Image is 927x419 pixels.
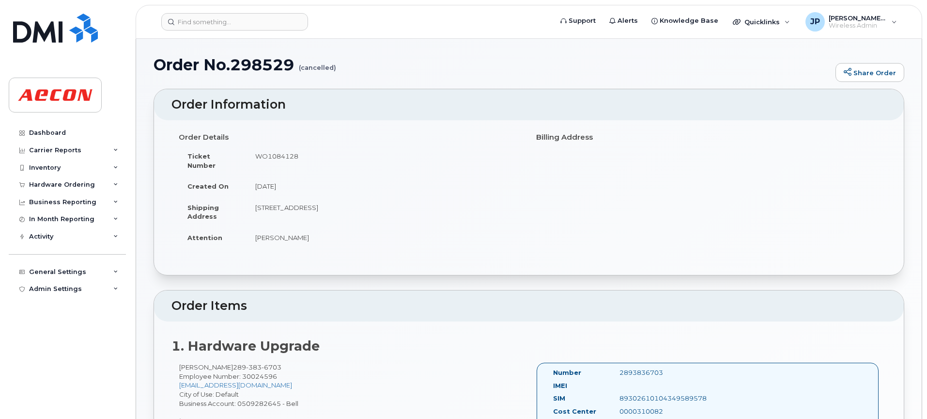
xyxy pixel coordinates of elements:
label: SIM [553,394,565,403]
strong: Shipping Address [187,204,219,221]
a: [EMAIL_ADDRESS][DOMAIN_NAME] [179,381,292,389]
strong: Created On [187,182,229,190]
label: Number [553,368,581,377]
span: 6703 [262,363,281,371]
strong: Ticket Number [187,152,216,169]
td: [PERSON_NAME] [247,227,522,248]
div: 89302610104349589578 [612,394,705,403]
h1: Order No.298529 [154,56,831,73]
div: 2893836703 [612,368,705,377]
td: [DATE] [247,176,522,197]
td: WO1084128 [247,145,522,176]
small: (cancelled) [299,56,336,71]
td: [STREET_ADDRESS] [247,197,522,227]
span: 383 [246,363,262,371]
h2: Order Items [171,299,886,313]
div: 0000310082 [612,407,705,416]
span: Employee Number: 30024596 [179,372,277,380]
a: Share Order [835,63,904,82]
label: Cost Center [553,407,596,416]
label: IMEI [553,381,567,390]
h4: Billing Address [536,133,879,142]
strong: 1. Hardware Upgrade [171,338,320,354]
span: 289 [233,363,281,371]
h2: Order Information [171,98,886,112]
strong: Attention [187,234,222,242]
h4: Order Details [179,133,522,142]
